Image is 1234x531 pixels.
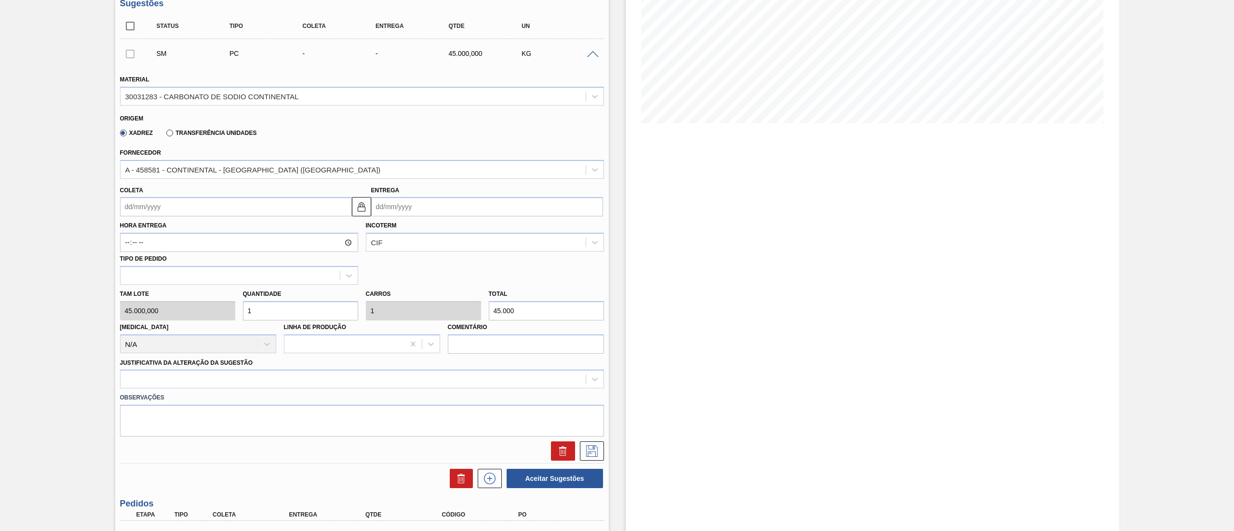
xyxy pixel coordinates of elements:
[373,23,456,29] div: Entrega
[154,23,238,29] div: Status
[286,511,374,518] div: Entrega
[546,441,575,461] div: Excluir Sugestão
[284,324,347,331] label: Linha de Produção
[366,291,391,297] label: Carros
[371,239,383,247] div: CIF
[371,187,400,194] label: Entrega
[373,50,456,57] div: -
[366,222,397,229] label: Incoterm
[134,511,175,518] div: Etapa
[120,76,149,83] label: Material
[120,187,143,194] label: Coleta
[243,291,282,297] label: Quantidade
[120,499,604,509] h3: Pedidos
[371,197,603,216] input: dd/mm/yyyy
[120,324,169,331] label: [MEDICAL_DATA]
[227,23,310,29] div: Tipo
[120,115,144,122] label: Origem
[120,130,153,136] label: Xadrez
[352,197,371,216] button: locked
[120,219,358,233] label: Hora Entrega
[507,469,603,488] button: Aceitar Sugestões
[575,441,604,461] div: Salvar Sugestão
[154,50,238,57] div: Sugestão Manual
[502,468,604,489] div: Aceitar Sugestões
[120,359,253,366] label: Justificativa da Alteração da Sugestão
[166,130,256,136] label: Transferência Unidades
[448,320,604,334] label: Comentário
[120,287,235,301] label: Tam lote
[120,197,352,216] input: dd/mm/yyyy
[489,291,508,297] label: Total
[519,23,603,29] div: UN
[516,511,603,518] div: PO
[473,469,502,488] div: Nova sugestão
[445,469,473,488] div: Excluir Sugestões
[120,391,604,405] label: Observações
[446,50,529,57] div: 45.000,000
[519,50,603,57] div: KG
[439,511,526,518] div: Código
[125,165,381,173] div: A - 458581 - CONTINENTAL - [GEOGRAPHIC_DATA] ([GEOGRAPHIC_DATA])
[300,23,383,29] div: Coleta
[363,511,450,518] div: Qtde
[446,23,529,29] div: Qtde
[356,201,367,212] img: locked
[210,511,297,518] div: Coleta
[172,511,214,518] div: Tipo
[300,50,383,57] div: -
[227,50,310,57] div: Pedido de Compra
[125,92,299,100] div: 30031283 - CARBONATO DE SODIO CONTINENTAL
[120,255,167,262] label: Tipo de pedido
[120,149,161,156] label: Fornecedor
